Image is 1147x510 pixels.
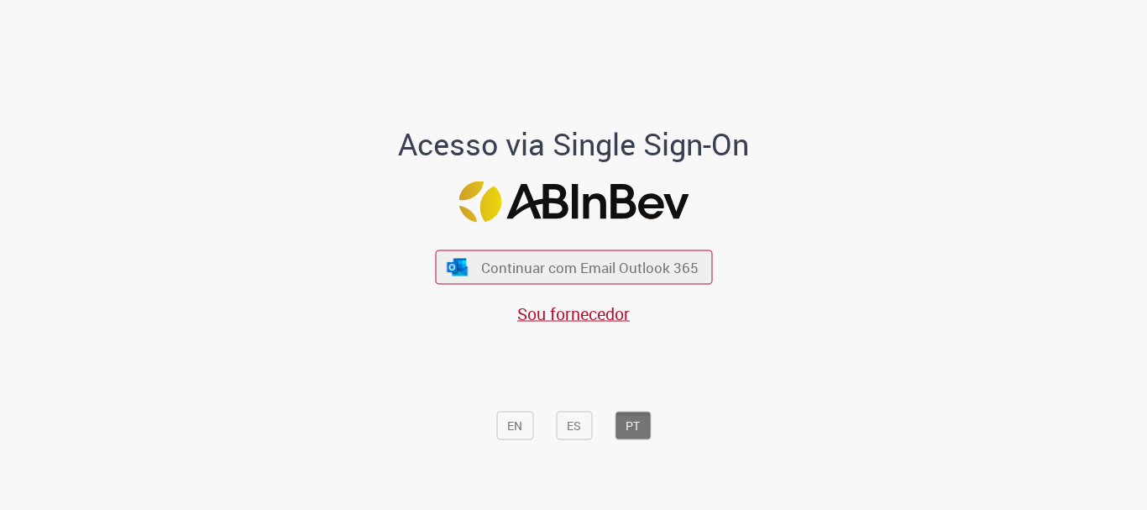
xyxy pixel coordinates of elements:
button: PT [615,412,651,440]
img: ícone Azure/Microsoft 360 [446,258,469,276]
img: Logo ABInBev [458,181,689,223]
button: EN [496,412,533,440]
h1: Acesso via Single Sign-On [341,128,807,161]
button: ES [556,412,592,440]
span: Continuar com Email Outlook 365 [481,258,699,277]
button: ícone Azure/Microsoft 360 Continuar com Email Outlook 365 [435,250,712,285]
a: Sou fornecedor [517,302,630,325]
